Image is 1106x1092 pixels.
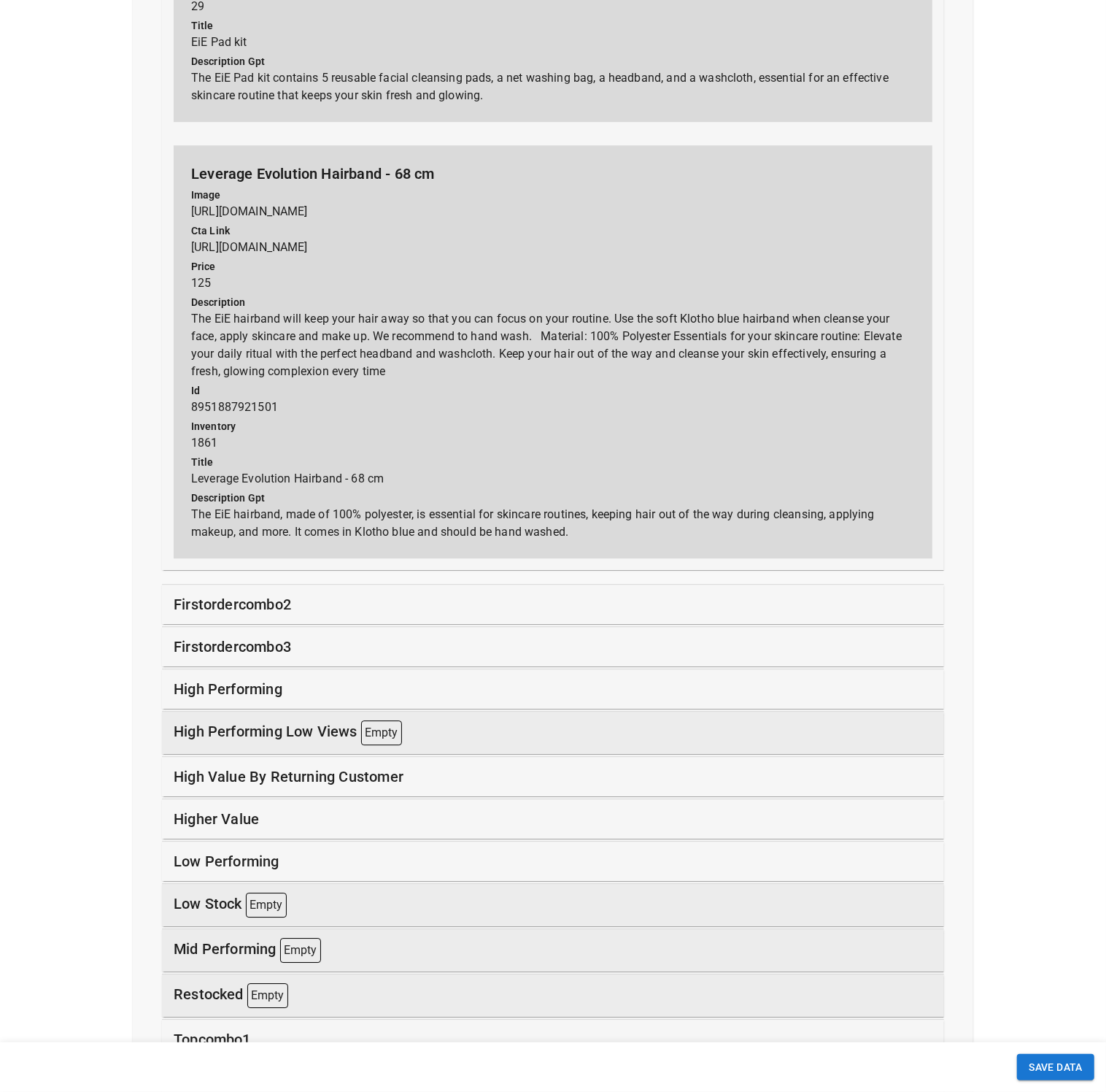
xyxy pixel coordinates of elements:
p: high value by returning customer [174,766,403,788]
p: firstordercombo2 [174,593,291,615]
p: Empty [280,938,321,963]
p: description [191,295,915,310]
p: Empty [247,983,288,1008]
div: firstordercombo2 [162,585,944,624]
p: low performing [174,850,279,872]
div: higher value [162,799,944,839]
p: Leverage Evolution Hairband - 68 cm [191,455,915,488]
p: 1861 [191,419,915,452]
p: high performing low views [174,720,402,745]
p: [URL][DOMAIN_NAME] [191,188,915,220]
p: The EiE hairband will keep your hair away so that you can focus on your routine. Use the soft Klo... [191,295,915,380]
p: high performing [174,678,282,700]
p: firstordercombo3 [174,636,291,658]
div: high value by returning customer [162,757,944,796]
p: The EiE Pad kit contains 5 reusable facial cleansing pads, a net washing bag, a headband, and a w... [191,54,915,104]
p: 8951887921501 [191,383,915,416]
div: firstordercombo3 [162,627,944,666]
p: title [191,455,915,470]
p: low stock [174,893,287,918]
p: cta link [191,223,915,239]
div: restocked Empty [162,974,944,1017]
div: topcombo1 [162,1020,944,1059]
p: title [191,18,915,34]
p: description gpt [191,491,915,506]
p: Empty [361,720,402,745]
button: SAVE DATA [1017,1054,1094,1081]
div: low stock Empty [162,884,944,926]
p: The EiE hairband, made of 100% polyester, is essential for skincare routines, keeping hair out of... [191,491,915,541]
p: price [191,259,915,274]
p: restocked [174,983,288,1008]
p: description gpt [191,54,915,69]
p: 125 [191,259,915,292]
div: low performing [162,842,944,881]
p: topcombo1 [174,1028,251,1050]
p: mid performing [174,938,321,963]
p: EiE Pad kit [191,18,915,51]
p: [URL][DOMAIN_NAME] [191,223,915,256]
p: Leverage Evolution Hairband - 68 cm [191,163,915,185]
p: higher value [174,808,259,830]
p: id [191,383,915,399]
p: Empty [246,893,287,918]
p: image [191,188,915,203]
div: high performing low views Empty [162,712,944,754]
div: high performing [162,669,944,709]
div: mid performing Empty [162,929,944,972]
p: inventory [191,419,915,434]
